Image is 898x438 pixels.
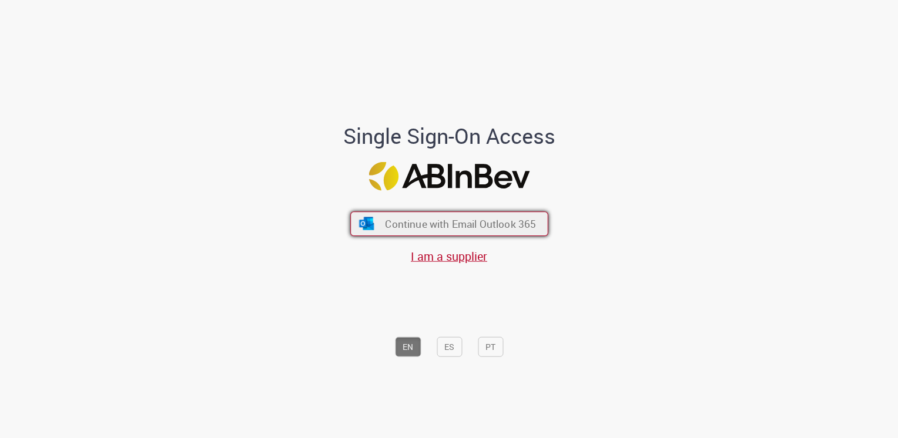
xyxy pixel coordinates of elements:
span: Continue with Email Outlook 365 [385,217,536,230]
h1: Single Sign-On Access [286,124,612,148]
button: EN [395,336,421,356]
button: PT [478,336,503,356]
button: ícone Azure/Microsoft 360 Continue with Email Outlook 365 [350,211,548,236]
img: Logo ABInBev [368,161,530,190]
a: I am a supplier [411,248,487,264]
img: ícone Azure/Microsoft 360 [358,217,375,230]
button: ES [437,336,462,356]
